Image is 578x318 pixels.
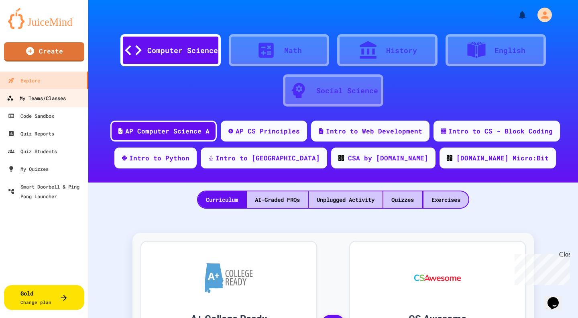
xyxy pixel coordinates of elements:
div: Explore [8,76,40,85]
iframe: chat widget [544,286,570,310]
div: Exercises [423,191,468,208]
div: Intro to Web Development [326,126,422,136]
div: AP Computer Science A [125,126,210,136]
div: My Notifications [503,8,529,22]
div: Code Sandbox [8,111,54,121]
div: My Account [529,6,554,24]
div: Intro to CS - Block Coding [448,126,553,136]
img: A+ College Ready [205,263,253,293]
div: Gold [20,289,51,306]
div: Math [284,45,302,56]
div: Quiz Reports [8,129,54,138]
div: Smart Doorbell & Ping Pong Launcher [8,182,85,201]
div: Quiz Students [8,146,57,156]
img: logo-orange.svg [8,8,80,29]
div: Chat with us now!Close [3,3,55,51]
button: GoldChange plan [4,285,84,310]
img: CODE_logo_RGB.png [447,155,452,161]
div: AP CS Principles [236,126,300,136]
img: CS Awesome [406,254,469,302]
div: History [386,45,417,56]
iframe: chat widget [511,251,570,285]
div: Unplugged Activity [309,191,383,208]
div: Computer Science [147,45,218,56]
a: Create [4,42,84,62]
div: Intro to [GEOGRAPHIC_DATA] [216,153,320,163]
div: Quizzes [383,191,422,208]
div: CSA by [DOMAIN_NAME] [348,153,428,163]
img: CODE_logo_RGB.png [338,155,344,161]
div: English [495,45,525,56]
div: AI-Graded FRQs [247,191,308,208]
div: My Teams/Classes [7,93,66,103]
div: My Quizzes [8,164,49,174]
span: Change plan [20,299,51,305]
div: Intro to Python [129,153,189,163]
div: Social Science [316,85,378,96]
div: [DOMAIN_NAME] Micro:Bit [456,153,549,163]
div: Curriculum [198,191,246,208]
